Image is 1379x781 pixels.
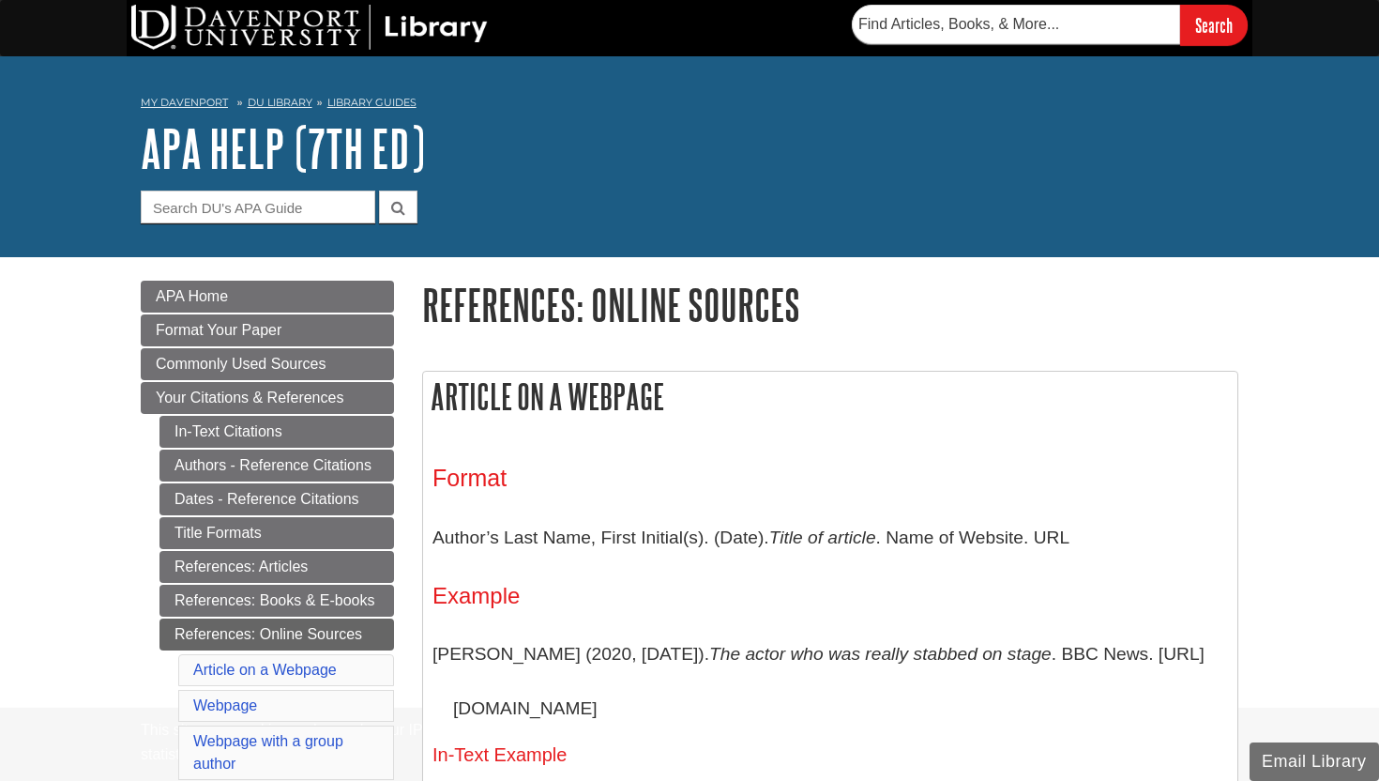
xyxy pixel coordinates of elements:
a: References: Books & E-books [159,585,394,617]
span: Format Your Paper [156,322,281,338]
a: Library Guides [327,96,417,109]
i: Title of article [769,528,876,547]
a: Article on a Webpage [193,662,337,678]
a: References: Articles [159,551,394,583]
p: Author’s Last Name, First Initial(s). (Date). . Name of Website. URL [432,511,1228,565]
button: Email Library [1250,743,1379,781]
a: Webpage [193,697,257,713]
nav: breadcrumb [141,90,1238,120]
form: Searches DU Library's articles, books, and more [852,5,1248,45]
h5: In-Text Example [432,744,1228,765]
img: DU Library [131,5,488,50]
a: Dates - Reference Citations [159,483,394,515]
h2: Article on a Webpage [423,372,1237,421]
a: APA Home [141,281,394,313]
h1: References: Online Sources [422,281,1238,329]
input: Search [1180,5,1248,45]
a: Your Citations & References [141,382,394,414]
span: Commonly Used Sources [156,356,326,372]
a: My Davenport [141,95,228,111]
a: References: Online Sources [159,619,394,651]
a: APA Help (7th Ed) [141,119,425,177]
a: DU Library [248,96,312,109]
span: Your Citations & References [156,390,343,406]
a: In-Text Citations [159,416,394,448]
input: Search DU's APA Guide [141,191,375,223]
a: Commonly Used Sources [141,348,394,380]
a: Format Your Paper [141,314,394,346]
h3: Format [432,465,1228,492]
a: Webpage with a group author [193,733,343,772]
a: Title Formats [159,517,394,549]
p: [PERSON_NAME] (2020, [DATE]). . BBC News. [URL][DOMAIN_NAME] [432,627,1228,735]
input: Find Articles, Books, & More... [852,5,1180,44]
h4: Example [432,584,1228,608]
span: APA Home [156,288,228,304]
a: Authors - Reference Citations [159,450,394,482]
i: The actor who was really stabbed on stage [709,644,1052,664]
